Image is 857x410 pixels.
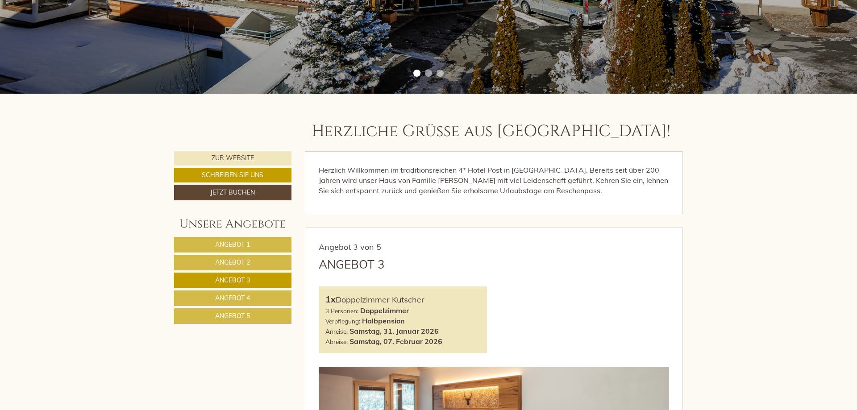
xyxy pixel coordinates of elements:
a: Schreiben Sie uns [174,168,291,182]
a: Zur Website [174,151,291,166]
span: Angebot 5 [215,312,250,320]
b: Samstag, 31. Januar 2026 [349,327,439,335]
div: Doppelzimmer Kutscher [325,293,481,306]
span: Angebot 4 [215,294,250,302]
b: Doppelzimmer [360,306,409,315]
b: 1x [325,294,336,305]
small: Verpflegung: [325,317,360,325]
p: Herzlich Willkommen im traditionsreichen 4* Hotel Post in [GEOGRAPHIC_DATA]. Bereits seit über 20... [319,165,670,196]
span: Angebot 3 von 5 [319,242,381,252]
div: Unsere Angebote [174,216,291,232]
span: Angebot 3 [215,276,250,284]
span: Angebot 1 [215,240,250,248]
small: Anreise: [325,327,348,335]
small: Abreise: [325,338,348,345]
b: Samstag, 07. Februar 2026 [349,337,442,346]
a: Jetzt buchen [174,185,291,200]
small: 3 Personen: [325,307,358,315]
h1: Herzliche Grüße aus [GEOGRAPHIC_DATA]! [312,123,670,141]
b: Halbpension [362,316,405,325]
div: Angebot 3 [319,256,385,273]
span: Angebot 2 [215,258,250,266]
